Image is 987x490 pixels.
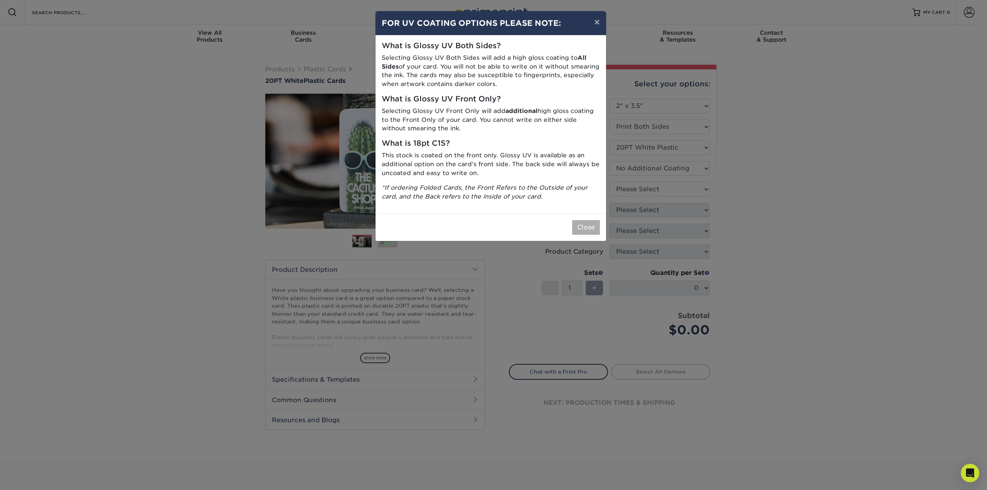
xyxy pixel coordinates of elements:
div: Open Intercom Messenger [961,464,979,482]
h4: FOR UV COATING OPTIONS PLEASE NOTE: [382,17,600,29]
strong: additional [505,107,537,115]
h5: What is Glossy UV Both Sides? [382,42,600,51]
p: Selecting Glossy UV Both Sides will add a high gloss coating to of your card. You will not be abl... [382,54,600,89]
i: *If ordering Folded Cards, the Front Refers to the Outside of your card, and the Back refers to t... [382,184,588,200]
strong: All Sides [382,54,586,70]
p: Selecting Glossy UV Front Only will add high gloss coating to the Front Only of your card. You ca... [382,107,600,133]
h5: What is Glossy UV Front Only? [382,95,600,104]
button: × [588,11,606,33]
button: Close [572,220,600,235]
h5: What is 18pt C1S? [382,139,600,148]
p: This stock is coated on the front only. Glossy UV is available as an additional option on the car... [382,151,600,177]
